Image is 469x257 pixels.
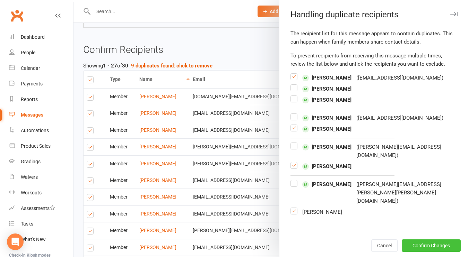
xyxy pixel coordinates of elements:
[21,65,40,71] div: Calendar
[9,154,73,169] a: Gradings
[9,216,73,232] a: Tasks
[21,34,45,40] div: Dashboard
[302,208,342,216] span: [PERSON_NAME]
[302,162,351,171] span: [PERSON_NAME]
[21,97,38,102] div: Reports
[9,123,73,138] a: Automations
[302,114,351,122] span: [PERSON_NAME]
[9,138,73,154] a: Product Sales
[9,29,73,45] a: Dashboard
[21,112,43,118] div: Messages
[356,74,443,82] div: ( [EMAIL_ADDRESS][DOMAIN_NAME] )
[356,180,458,205] div: ( [PERSON_NAME][EMAIL_ADDRESS][PERSON_NAME][PERSON_NAME][DOMAIN_NAME] )
[21,221,33,227] div: Tasks
[21,190,42,195] div: Workouts
[21,143,51,149] div: Product Sales
[371,239,398,252] button: Cancel
[302,143,351,151] span: [PERSON_NAME]
[21,237,46,242] div: What's New
[9,185,73,201] a: Workouts
[9,201,73,216] a: Assessments
[21,174,38,180] div: Waivers
[21,205,55,211] div: Assessments
[9,61,73,76] a: Calendar
[21,128,49,133] div: Automations
[9,92,73,107] a: Reports
[302,125,351,133] span: [PERSON_NAME]
[8,7,26,24] a: Clubworx
[290,29,458,46] div: The recipient list for this message appears to contain duplicates. This can happen when family me...
[7,233,24,250] div: Open Intercom Messenger
[279,10,469,19] div: Handling duplicate recipients
[9,107,73,123] a: Messages
[21,50,35,55] div: People
[402,239,461,252] button: Confirm Changes
[356,143,458,159] div: ( [PERSON_NAME][EMAIL_ADDRESS][DOMAIN_NAME] )
[302,74,351,82] span: [PERSON_NAME]
[356,114,443,122] div: ( [EMAIL_ADDRESS][DOMAIN_NAME] )
[9,232,73,247] a: What's New
[9,76,73,92] a: Payments
[21,81,43,86] div: Payments
[302,96,351,104] span: [PERSON_NAME]
[302,85,351,93] span: [PERSON_NAME]
[9,45,73,61] a: People
[21,159,41,164] div: Gradings
[9,169,73,185] a: Waivers
[290,52,458,68] div: To prevent recipients from receiving this message multiple times, review the list below and untic...
[302,180,351,189] span: [PERSON_NAME]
